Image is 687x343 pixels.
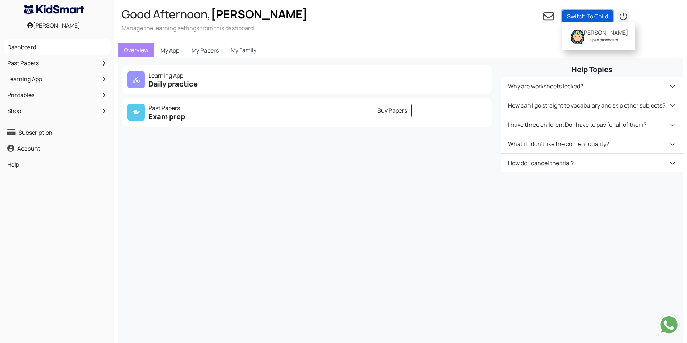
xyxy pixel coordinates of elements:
[5,73,109,85] a: Learning App
[373,104,412,117] a: Buy Papers
[122,24,307,32] h3: Manage the learning settings from this dashboard
[581,29,627,36] div: [PERSON_NAME]
[225,43,262,57] a: My Family
[127,71,302,80] p: Learning App
[501,115,683,134] button: I have three children. Do I have to pay for all of them?
[616,9,631,24] img: logout2.png
[501,154,683,172] button: How do I cancel the trial?
[5,126,109,139] a: Subscription
[5,57,109,69] a: Past Papers
[5,158,109,171] a: Help
[127,104,302,112] p: Past Papers
[501,96,683,115] button: How can I go straight to vocabulary and skip other subjects?
[581,36,627,43] div: Open dashboard
[501,77,683,96] button: Why are worksheets locked?
[570,30,585,44] img: Lakshita Sivasubramaniyam
[185,43,225,58] a: My Papers
[127,112,302,121] h5: Exam prep
[211,6,307,22] span: [PERSON_NAME]
[127,80,302,88] h5: Daily practice
[122,7,307,21] h2: Good Afternoon,
[5,41,109,53] a: Dashboard
[24,5,84,14] img: KidSmart logo
[562,10,613,22] a: Switch To Child
[154,43,185,58] a: My App
[118,43,154,57] a: Overview
[501,134,683,153] button: What if I don't like the content quality?
[566,26,631,46] a: Lakshita Sivasubramaniyam [PERSON_NAME] Open dashboard
[501,65,683,74] h5: Help Topics
[5,89,109,101] a: Printables
[5,105,109,117] a: Shop
[5,142,109,155] a: Account
[658,314,680,336] img: Send whatsapp message to +442080035976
